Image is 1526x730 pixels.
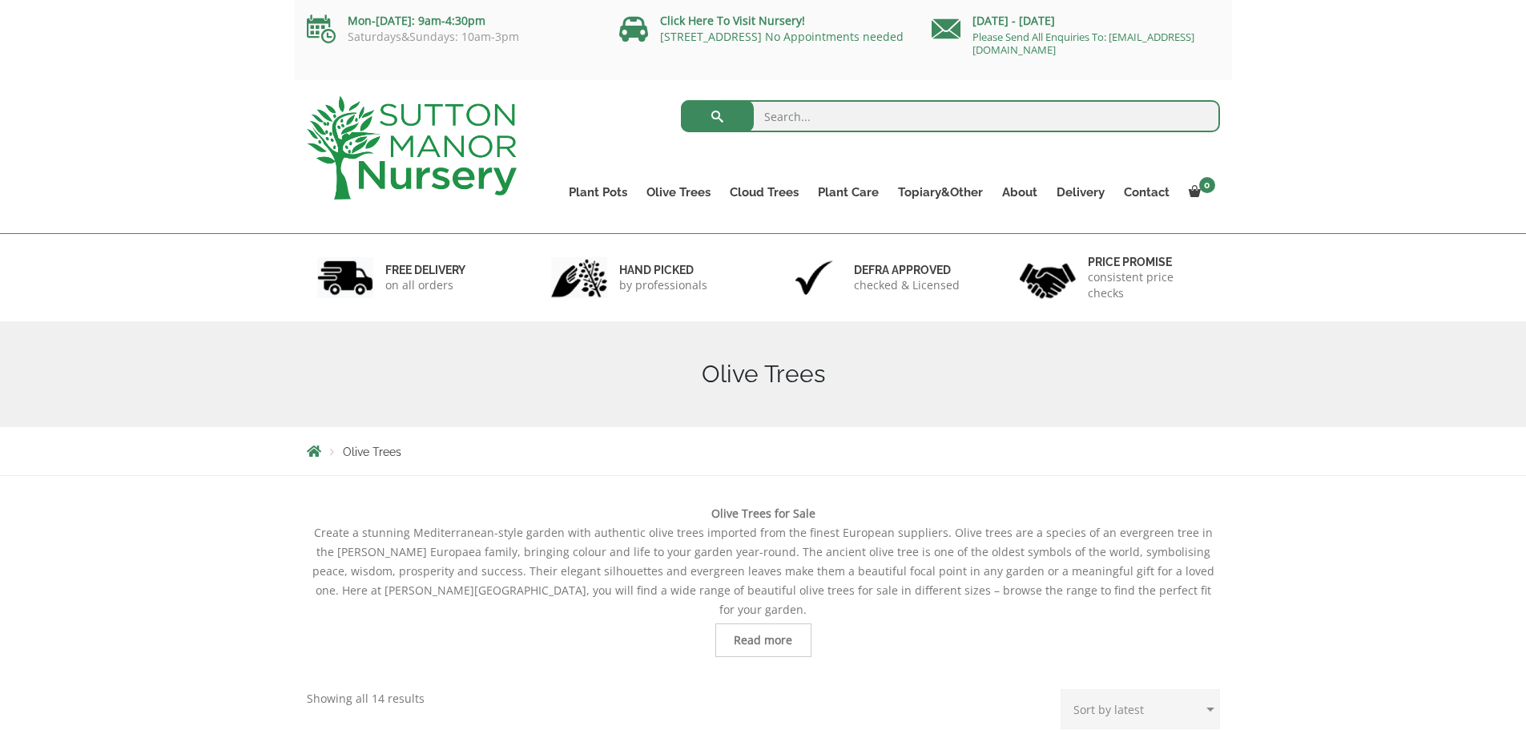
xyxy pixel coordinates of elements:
[932,11,1220,30] p: [DATE] - [DATE]
[1114,181,1179,204] a: Contact
[1088,269,1210,301] p: consistent price checks
[720,181,808,204] a: Cloud Trees
[637,181,720,204] a: Olive Trees
[711,506,815,521] b: Olive Trees for Sale
[1020,253,1076,302] img: 4.jpg
[343,446,401,458] span: Olive Trees
[854,263,960,277] h6: Defra approved
[660,29,904,44] a: [STREET_ADDRESS] No Appointments needed
[993,181,1047,204] a: About
[307,689,425,708] p: Showing all 14 results
[1179,181,1220,204] a: 0
[619,263,707,277] h6: hand picked
[619,277,707,293] p: by professionals
[972,30,1194,57] a: Please Send All Enquiries To: [EMAIL_ADDRESS][DOMAIN_NAME]
[307,360,1220,389] h1: Olive Trees
[307,30,595,43] p: Saturdays&Sundays: 10am-3pm
[1088,255,1210,269] h6: Price promise
[307,96,517,200] img: logo
[1061,689,1220,729] select: Shop order
[734,635,792,646] span: Read more
[786,257,842,298] img: 3.jpg
[559,181,637,204] a: Plant Pots
[854,277,960,293] p: checked & Licensed
[551,257,607,298] img: 2.jpg
[307,504,1220,657] div: Create a stunning Mediterranean-style garden with authentic olive trees imported from the finest ...
[1199,177,1215,193] span: 0
[888,181,993,204] a: Topiary&Other
[681,100,1220,132] input: Search...
[808,181,888,204] a: Plant Care
[307,11,595,30] p: Mon-[DATE]: 9am-4:30pm
[307,445,1220,458] nav: Breadcrumbs
[385,263,465,277] h6: FREE DELIVERY
[1047,181,1114,204] a: Delivery
[385,277,465,293] p: on all orders
[317,257,373,298] img: 1.jpg
[660,13,805,28] a: Click Here To Visit Nursery!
